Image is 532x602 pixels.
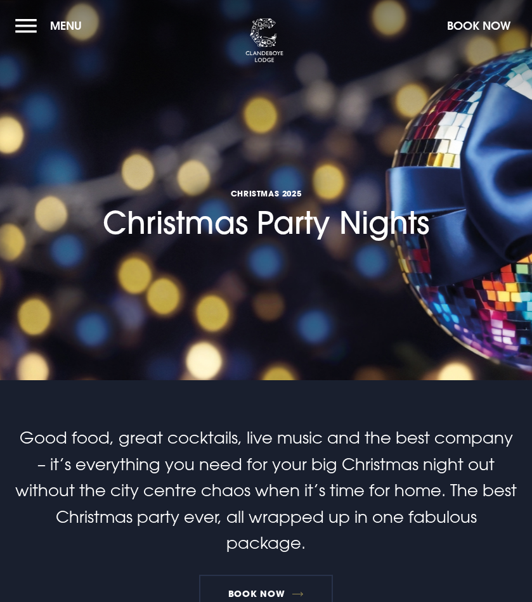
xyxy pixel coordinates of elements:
p: Good food, great cocktails, live music and the best company – it’s everything you need for your b... [15,425,517,556]
img: Clandeboye Lodge [245,18,283,63]
span: Menu [50,18,82,33]
button: Menu [15,12,88,39]
h1: Christmas Party Nights [103,114,429,241]
button: Book Now [441,12,517,39]
span: Christmas 2025 [103,188,429,198]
